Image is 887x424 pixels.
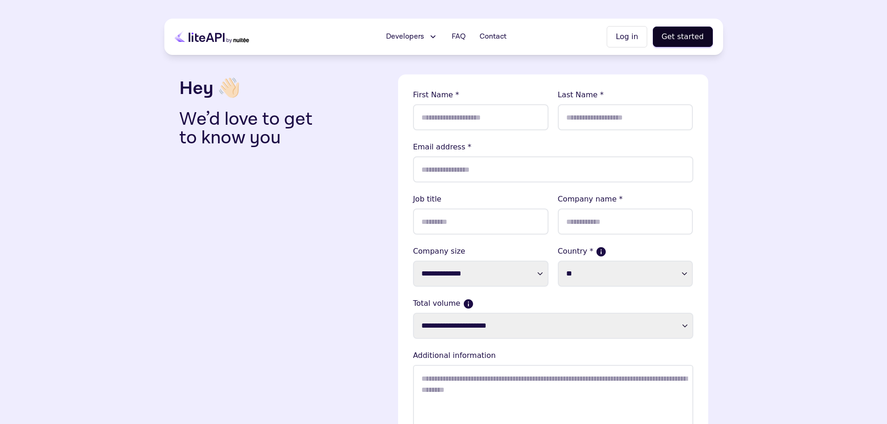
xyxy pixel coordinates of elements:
[179,110,327,147] p: We’d love to get to know you
[380,27,443,46] button: Developers
[464,300,473,308] button: Current monthly volume your business makes in USD
[446,27,471,46] a: FAQ
[179,74,391,102] h3: Hey 👋🏻
[653,27,713,47] button: Get started
[607,26,647,47] button: Log in
[480,31,507,42] span: Contact
[413,350,693,361] lable: Additional information
[597,248,605,256] button: If more than one country, please select where the majority of your sales come from.
[413,141,693,153] lable: Email address *
[413,298,693,309] label: Total volume
[558,89,693,101] lable: Last Name *
[558,246,693,257] label: Country *
[413,194,548,205] lable: Job title
[386,31,424,42] span: Developers
[558,194,693,205] lable: Company name *
[413,89,548,101] lable: First Name *
[452,31,466,42] span: FAQ
[474,27,512,46] a: Contact
[413,246,548,257] label: Company size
